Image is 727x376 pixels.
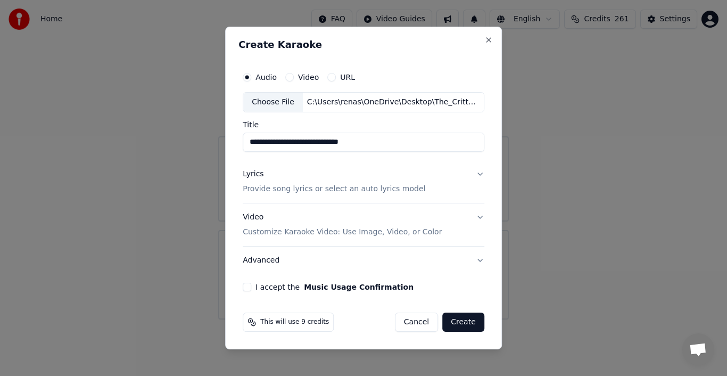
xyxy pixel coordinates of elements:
[243,160,484,203] button: LyricsProvide song lyrics or select an auto lyrics model
[243,203,484,246] button: VideoCustomize Karaoke Video: Use Image, Video, or Color
[260,318,329,326] span: This will use 9 credits
[238,40,489,50] h2: Create Karaoke
[243,169,263,179] div: Lyrics
[243,247,484,274] button: Advanced
[298,73,319,81] label: Video
[243,121,484,128] label: Title
[303,97,484,108] div: C:\Users\renas\OneDrive\Desktop\The_Critters_Mr_Dieingly_Sad (Bb).mp3
[395,313,438,332] button: Cancel
[243,184,425,194] p: Provide song lyrics or select an auto lyrics model
[255,73,277,81] label: Audio
[340,73,355,81] label: URL
[255,283,414,291] label: I accept the
[243,227,442,238] p: Customize Karaoke Video: Use Image, Video, or Color
[442,313,484,332] button: Create
[243,212,442,238] div: Video
[304,283,414,291] button: I accept the
[243,93,303,112] div: Choose File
